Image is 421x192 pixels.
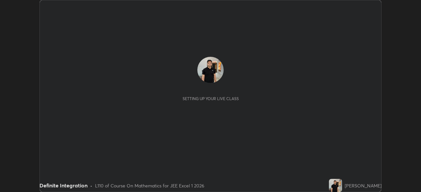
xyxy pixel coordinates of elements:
[183,96,239,101] div: Setting up your live class
[90,182,92,189] div: •
[39,181,87,189] div: Definite Integration
[95,182,204,189] div: L110 of Course On Mathematics for JEE Excel 1 2026
[345,182,382,189] div: [PERSON_NAME]
[197,57,224,83] img: 098a6166d9bb4ad3a3ccfdcc9c8a09dd.jpg
[329,179,342,192] img: 098a6166d9bb4ad3a3ccfdcc9c8a09dd.jpg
